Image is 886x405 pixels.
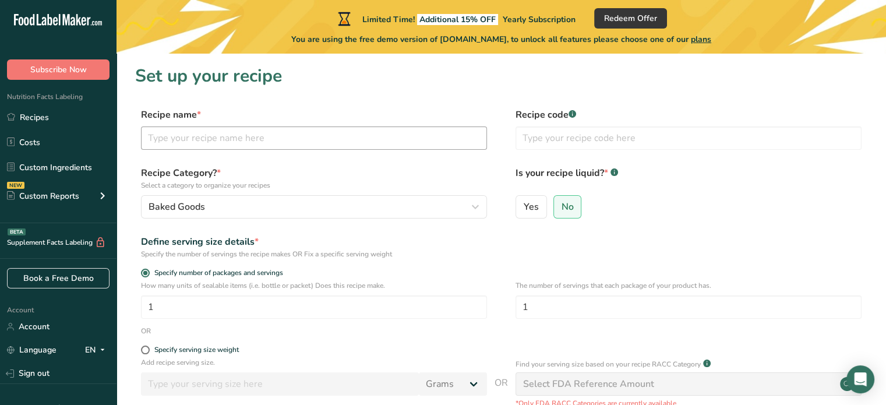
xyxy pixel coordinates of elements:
input: Type your recipe name here [141,126,487,150]
div: Define serving size details [141,235,487,249]
div: Custom Reports [7,190,79,202]
button: Redeem Offer [594,8,667,29]
p: Add recipe serving size. [141,357,487,368]
div: Select FDA Reference Amount [523,377,654,391]
h1: Set up your recipe [135,63,867,89]
span: Subscribe Now [30,64,87,76]
span: Yearly Subscription [503,14,576,25]
a: Book a Free Demo [7,268,110,288]
span: You are using the free demo version of [DOMAIN_NAME], to unlock all features please choose one of... [291,33,711,45]
span: plans [691,34,711,45]
div: OR [141,326,151,336]
span: No [562,201,574,213]
label: Recipe Category? [141,166,487,191]
button: Baked Goods [141,195,487,219]
span: Redeem Offer [604,12,657,24]
p: Find your serving size based on your recipe RACC Category [516,359,701,369]
div: EN [85,343,110,357]
div: NEW [7,182,24,189]
div: Open Intercom Messenger [846,365,874,393]
p: Select a category to organize your recipes [141,180,487,191]
span: Yes [524,201,539,213]
p: The number of servings that each package of your product has. [516,280,862,291]
div: Specify the number of servings the recipe makes OR Fix a specific serving weight [141,249,487,259]
span: Baked Goods [149,200,205,214]
div: Limited Time! [336,12,576,26]
input: Type your recipe code here [516,126,862,150]
label: Recipe name [141,108,487,122]
input: Type your serving size here [141,372,419,396]
a: Language [7,340,57,360]
label: Recipe code [516,108,862,122]
button: Subscribe Now [7,59,110,80]
span: Additional 15% OFF [417,14,498,25]
p: How many units of sealable items (i.e. bottle or packet) Does this recipe make. [141,280,487,291]
div: Specify serving size weight [154,346,239,354]
span: Specify number of packages and servings [150,269,283,277]
label: Is your recipe liquid? [516,166,862,191]
div: BETA [8,228,26,235]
